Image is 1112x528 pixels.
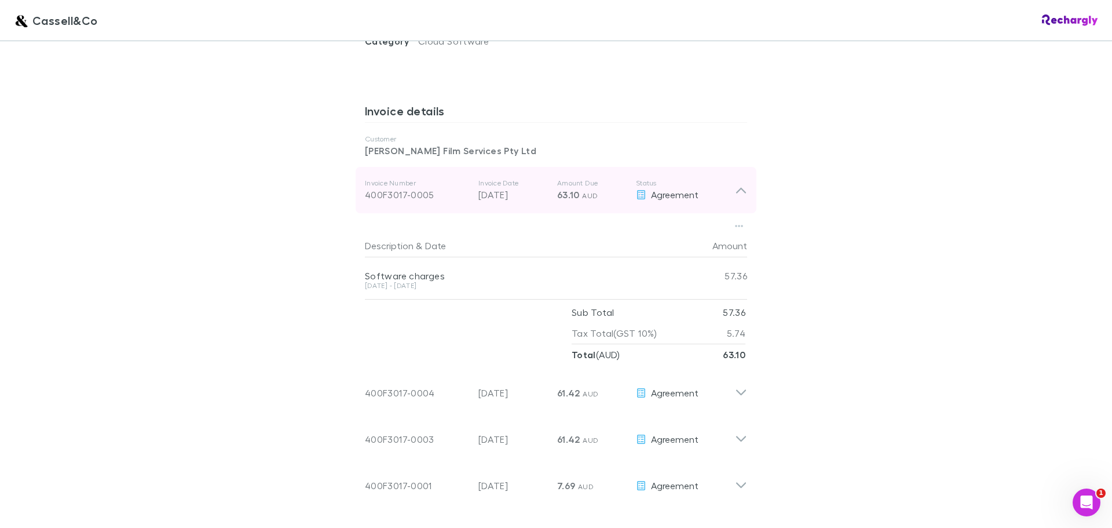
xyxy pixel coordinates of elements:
[356,167,756,213] div: Invoice Number400F3017-0005Invoice Date[DATE]Amount Due63.10 AUDStatusAgreement
[365,104,747,122] h3: Invoice details
[356,412,756,458] div: 400F3017-0003[DATE]61.42 AUDAgreement
[365,234,414,257] button: Description
[636,179,735,188] p: Status
[557,179,627,188] p: Amount Due
[651,480,698,491] span: Agreement
[557,480,575,491] span: 7.69
[365,479,469,493] div: 400F3017-0001
[651,434,698,445] span: Agreement
[365,188,469,202] div: 400F3017-0005
[557,387,580,399] span: 61.42
[557,189,580,201] span: 63.10
[557,434,580,445] span: 61.42
[365,144,747,158] p: [PERSON_NAME] Film Services Pty Ltd
[651,189,698,200] span: Agreement
[1096,489,1106,498] span: 1
[478,432,548,446] p: [DATE]
[356,458,756,504] div: 400F3017-0001[DATE]7.69 AUDAgreement
[365,386,469,400] div: 400F3017-0004
[425,234,446,257] button: Date
[572,349,596,361] strong: Total
[678,257,747,294] div: 57.36
[478,386,548,400] p: [DATE]
[14,13,28,27] img: Cassell&Co's Logo
[365,270,678,282] div: Software charges
[723,349,745,361] strong: 63.10
[356,365,756,412] div: 400F3017-0004[DATE]61.42 AUDAgreement
[727,323,745,344] p: 5.74
[365,432,469,446] div: 400F3017-0003
[365,234,673,257] div: &
[583,389,598,398] span: AUD
[478,479,548,493] p: [DATE]
[1073,489,1100,516] iframe: Intercom live chat
[478,179,548,188] p: Invoice Date
[1042,14,1098,26] img: Rechargly Logo
[651,387,698,398] span: Agreement
[365,35,418,47] span: Category
[478,188,548,202] p: [DATE]
[723,302,745,323] p: 57.36
[572,323,657,344] p: Tax Total (GST 10%)
[365,282,678,289] div: [DATE] - [DATE]
[365,134,747,144] p: Customer
[582,191,598,200] span: AUD
[583,436,598,445] span: AUD
[572,344,620,365] p: ( AUD )
[32,12,98,29] span: Cassell&Co
[365,179,469,188] p: Invoice Number
[572,302,614,323] p: Sub Total
[578,482,594,491] span: AUD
